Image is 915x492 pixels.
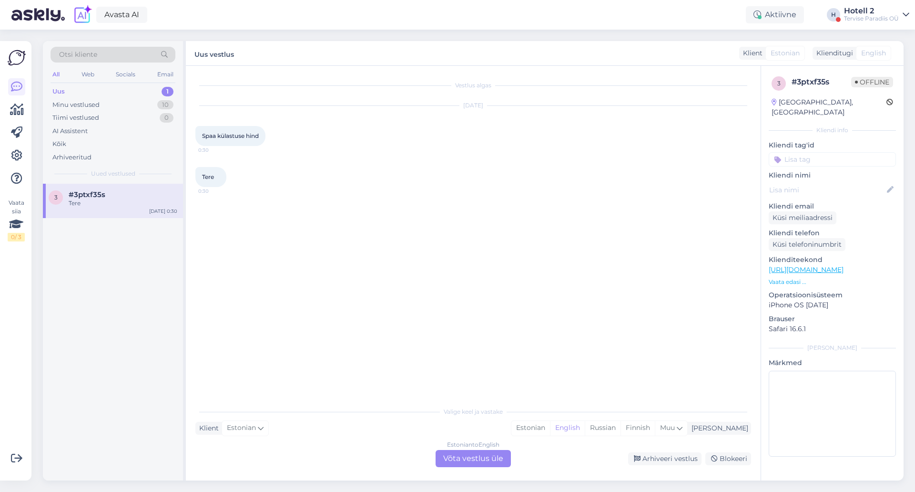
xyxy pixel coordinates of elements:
[52,87,65,96] div: Uus
[827,8,840,21] div: H
[195,81,751,90] div: Vestlus algas
[769,324,896,334] p: Safari 16.6.1
[198,188,234,195] span: 0:30
[162,87,173,96] div: 1
[777,80,781,87] span: 3
[769,344,896,352] div: [PERSON_NAME]
[739,48,762,58] div: Klient
[844,15,899,22] div: Tervise Paradiis OÜ
[91,169,135,178] span: Uued vestlused
[769,265,844,274] a: [URL][DOMAIN_NAME]
[8,49,26,67] img: Askly Logo
[80,68,96,81] div: Web
[769,358,896,368] p: Märkmed
[227,423,256,433] span: Estonian
[660,423,675,432] span: Muu
[447,440,499,449] div: Estonian to English
[195,101,751,110] div: [DATE]
[746,6,804,23] div: Aktiivne
[54,194,58,201] span: 3
[96,7,147,23] a: Avasta AI
[620,421,655,435] div: Finnish
[769,126,896,135] div: Kliendi info
[769,170,896,180] p: Kliendi nimi
[688,423,748,433] div: [PERSON_NAME]
[861,48,886,58] span: English
[157,100,173,110] div: 10
[792,76,851,88] div: # 3ptxf35s
[769,300,896,310] p: iPhone OS [DATE]
[769,290,896,300] p: Operatsioonisüsteem
[585,421,620,435] div: Russian
[769,314,896,324] p: Brauser
[769,228,896,238] p: Kliendi telefon
[198,147,234,154] span: 0:30
[149,208,177,215] div: [DATE] 0:30
[52,113,99,123] div: Tiimi vestlused
[769,238,845,251] div: Küsi telefoninumbrit
[844,7,909,22] a: Hotell 2Tervise Paradiis OÜ
[771,48,800,58] span: Estonian
[851,77,893,87] span: Offline
[628,452,701,465] div: Arhiveeri vestlus
[844,7,899,15] div: Hotell 2
[72,5,92,25] img: explore-ai
[59,50,97,60] span: Otsi kliente
[69,190,105,199] span: #3ptxf35s
[52,126,88,136] div: AI Assistent
[155,68,175,81] div: Email
[769,201,896,211] p: Kliendi email
[195,423,219,433] div: Klient
[705,452,751,465] div: Blokeeri
[52,139,66,149] div: Kõik
[160,113,173,123] div: 0
[202,173,214,180] span: Tere
[8,233,25,241] div: 0 / 3
[436,450,511,467] div: Võta vestlus üle
[769,152,896,167] input: Lisa tag
[202,132,259,139] span: Spaa külastuse hind
[8,199,25,241] div: Vaata siia
[52,153,91,162] div: Arhiveeritud
[114,68,137,81] div: Socials
[769,140,896,150] p: Kliendi tag'id
[550,421,585,435] div: English
[511,421,550,435] div: Estonian
[772,97,886,117] div: [GEOGRAPHIC_DATA], [GEOGRAPHIC_DATA]
[769,278,896,286] p: Vaata edasi ...
[769,185,885,195] input: Lisa nimi
[52,100,100,110] div: Minu vestlused
[195,408,751,416] div: Valige keel ja vastake
[813,48,853,58] div: Klienditugi
[194,47,234,60] label: Uus vestlus
[769,255,896,265] p: Klienditeekond
[769,211,836,224] div: Küsi meiliaadressi
[51,68,61,81] div: All
[69,199,177,208] div: Tere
